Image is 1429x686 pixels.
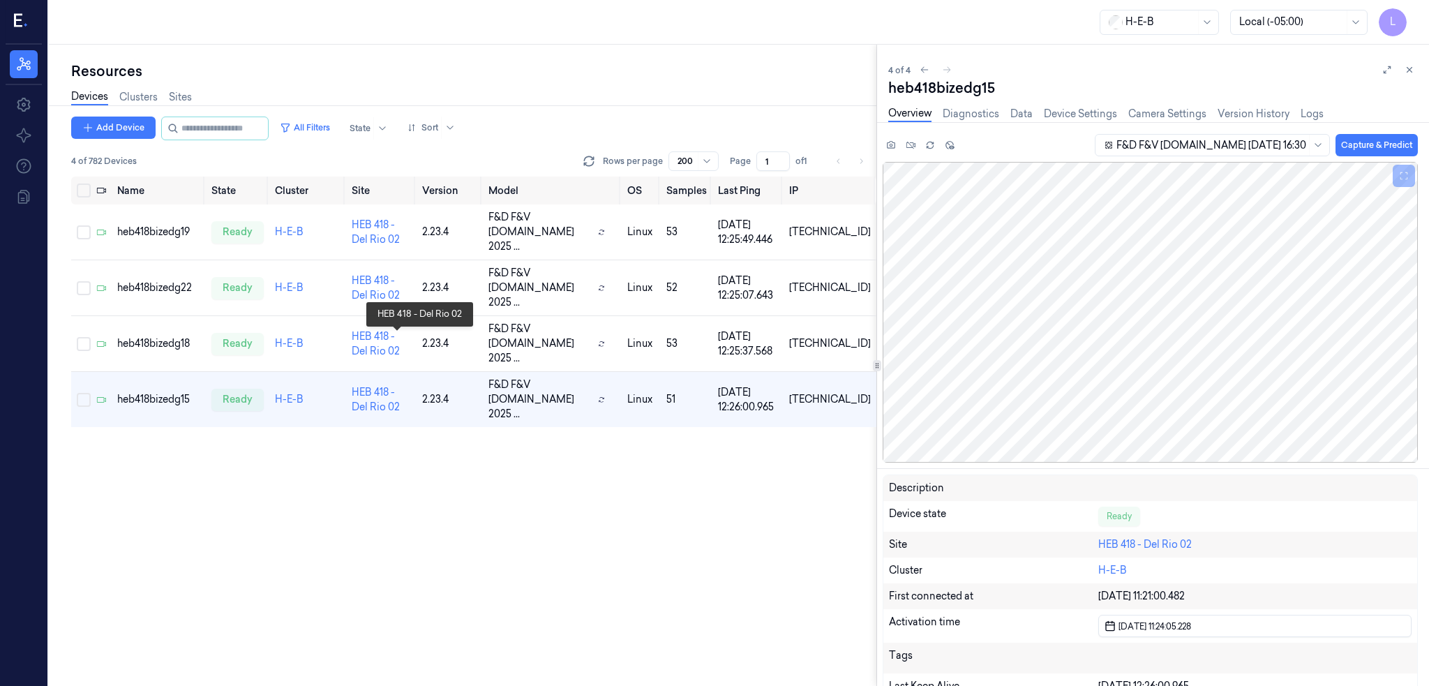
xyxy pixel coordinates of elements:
div: Resources [71,61,876,81]
p: linux [627,392,654,407]
div: [DATE] 12:25:07.643 [718,274,779,303]
button: Select row [77,281,91,295]
div: 52 [666,281,707,295]
div: Tags [889,648,1098,668]
a: H-E-B [275,281,304,294]
div: Ready [1098,507,1140,526]
a: H-E-B [275,225,304,238]
th: Site [346,177,417,204]
div: [DATE] 11:21:00.482 [1098,589,1412,604]
button: Select all [77,184,91,197]
div: heb418bizedg22 [117,281,200,295]
div: [DATE] 12:25:49.446 [718,218,779,247]
p: linux [627,336,654,351]
a: Camera Settings [1128,107,1206,121]
div: [DATE] 12:26:00.965 [718,385,779,415]
th: Last Ping [712,177,784,204]
span: [DATE] 11:24:05.228 [1116,620,1191,633]
button: Add Device [71,117,156,139]
a: Logs [1301,107,1324,121]
div: [TECHNICAL_ID] [789,225,871,239]
span: F&D F&V [DOMAIN_NAME] 2025 ... [488,378,593,422]
p: Rows per page [603,155,663,167]
div: heb418bizedg19 [117,225,200,239]
th: Cluster [269,177,346,204]
div: [TECHNICAL_ID] [789,336,871,351]
div: 53 [666,336,707,351]
th: IP [784,177,876,204]
div: 53 [666,225,707,239]
button: Capture & Predict [1336,134,1418,156]
p: linux [627,281,654,295]
div: Activation time [889,615,1098,637]
div: 2.23.4 [422,392,477,407]
div: 2.23.4 [422,225,477,239]
button: L [1379,8,1407,36]
div: [TECHNICAL_ID] [789,392,871,407]
div: heb418bizedg15 [888,78,1418,98]
button: Select row [77,225,91,239]
a: HEB 418 - Del Rio 02 [352,274,400,301]
a: H-E-B [275,337,304,350]
th: Model [483,177,622,204]
span: F&D F&V [DOMAIN_NAME] 2025 ... [488,322,593,366]
span: 4 of 782 Devices [71,155,137,167]
a: Sites [169,90,192,105]
div: [TECHNICAL_ID] [789,281,871,295]
th: Version [417,177,482,204]
button: Select row [77,393,91,407]
div: [DATE] 12:25:37.568 [718,329,779,359]
div: Description [889,481,1098,495]
a: HEB 418 - Del Rio 02 [352,330,400,357]
span: Page [730,155,751,167]
div: 2.23.4 [422,336,477,351]
div: ready [211,221,264,244]
a: Clusters [119,90,158,105]
div: ready [211,333,264,355]
button: All Filters [274,117,336,139]
a: H-E-B [275,393,304,405]
span: 4 of 4 [888,64,911,76]
a: Data [1010,107,1033,121]
a: Diagnostics [943,107,999,121]
a: Device Settings [1044,107,1117,121]
th: State [206,177,269,204]
div: Device state [889,507,1098,526]
nav: pagination [829,151,871,171]
a: Version History [1218,107,1289,121]
span: of 1 [795,155,818,167]
th: Name [112,177,206,204]
a: HEB 418 - Del Rio 02 [352,218,400,246]
a: HEB 418 - Del Rio 02 [1098,538,1192,551]
button: Select row [77,337,91,351]
a: Overview [888,106,932,122]
div: 51 [666,392,707,407]
a: H-E-B [1098,564,1127,576]
span: F&D F&V [DOMAIN_NAME] 2025 ... [488,266,593,310]
div: Site [889,537,1098,552]
th: OS [622,177,660,204]
div: 2.23.4 [422,281,477,295]
a: HEB 418 - Del Rio 02 [352,386,400,413]
div: ready [211,389,264,411]
div: Cluster [889,563,1098,578]
a: Devices [71,89,108,105]
div: ready [211,277,264,299]
p: linux [627,225,654,239]
th: Samples [661,177,712,204]
span: F&D F&V [DOMAIN_NAME] 2025 ... [488,210,593,254]
button: [DATE] 11:24:05.228 [1098,615,1412,637]
div: heb418bizedg15 [117,392,200,407]
div: First connected at [889,589,1098,604]
div: heb418bizedg18 [117,336,200,351]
